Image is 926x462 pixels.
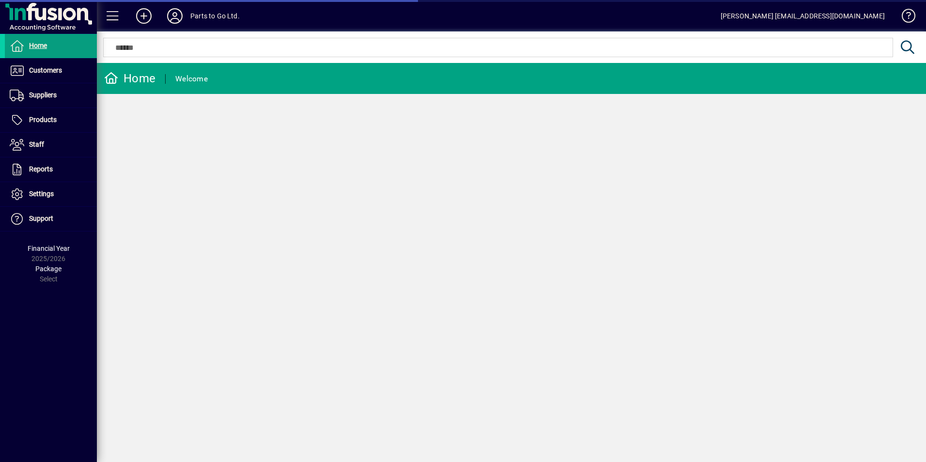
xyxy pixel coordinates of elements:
[5,83,97,108] a: Suppliers
[29,165,53,173] span: Reports
[159,7,190,25] button: Profile
[5,157,97,182] a: Reports
[104,71,155,86] div: Home
[895,2,914,33] a: Knowledge Base
[29,66,62,74] span: Customers
[29,116,57,123] span: Products
[5,133,97,157] a: Staff
[35,265,62,273] span: Package
[128,7,159,25] button: Add
[29,190,54,198] span: Settings
[29,215,53,222] span: Support
[175,71,208,87] div: Welcome
[28,245,70,252] span: Financial Year
[5,182,97,206] a: Settings
[190,8,240,24] div: Parts to Go Ltd.
[5,207,97,231] a: Support
[29,42,47,49] span: Home
[5,108,97,132] a: Products
[5,59,97,83] a: Customers
[29,140,44,148] span: Staff
[29,91,57,99] span: Suppliers
[721,8,885,24] div: [PERSON_NAME] [EMAIL_ADDRESS][DOMAIN_NAME]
